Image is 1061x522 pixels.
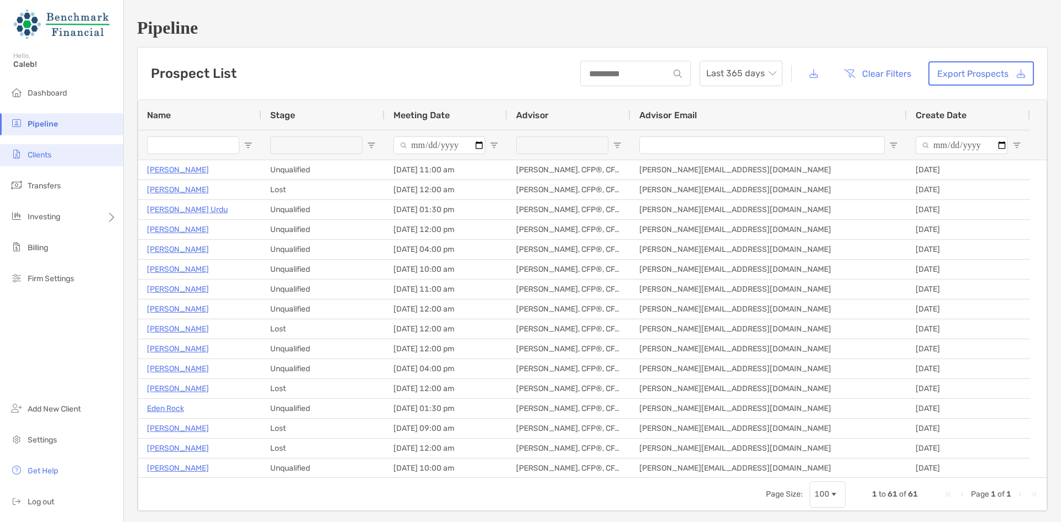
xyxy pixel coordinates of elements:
[261,200,385,219] div: Unqualified
[766,489,803,499] div: Page Size:
[261,439,385,458] div: Lost
[10,147,23,161] img: clients icon
[147,262,209,276] a: [PERSON_NAME]
[385,439,507,458] div: [DATE] 12:00 am
[908,489,918,499] span: 61
[261,260,385,279] div: Unqualified
[631,379,907,398] div: [PERSON_NAME][EMAIL_ADDRESS][DOMAIN_NAME]
[147,342,209,356] p: [PERSON_NAME]
[385,160,507,180] div: [DATE] 11:00 am
[907,220,1030,239] div: [DATE]
[28,274,74,283] span: Firm Settings
[507,160,631,180] div: [PERSON_NAME], CFP®, CFA®, MSF
[631,458,907,478] div: [PERSON_NAME][EMAIL_ADDRESS][DOMAIN_NAME]
[137,18,1048,38] h1: Pipeline
[385,379,507,398] div: [DATE] 12:00 am
[490,141,498,150] button: Open Filter Menu
[507,200,631,219] div: [PERSON_NAME], CFP®, CFA®, MSF
[507,458,631,478] div: [PERSON_NAME], CFP®, CFA®, MSF
[907,319,1030,339] div: [DATE]
[631,220,907,239] div: [PERSON_NAME][EMAIL_ADDRESS][DOMAIN_NAME]
[507,439,631,458] div: [PERSON_NAME], CFP®, CFA®, MSF
[507,280,631,299] div: [PERSON_NAME], CFP®, CFA®, MSF
[507,319,631,339] div: [PERSON_NAME], CFP®, CFA®, MSF
[147,223,209,236] a: [PERSON_NAME]
[261,359,385,378] div: Unqualified
[13,60,117,69] span: Caleb!
[971,489,989,499] span: Page
[907,439,1030,458] div: [DATE]
[385,458,507,478] div: [DATE] 10:00 am
[147,163,209,177] p: [PERSON_NAME]
[147,183,209,197] p: [PERSON_NAME]
[147,382,209,396] a: [PERSON_NAME]
[147,110,171,120] span: Name
[28,88,67,98] span: Dashboard
[385,220,507,239] div: [DATE] 12:00 pm
[28,404,81,414] span: Add New Client
[997,489,1005,499] span: of
[907,160,1030,180] div: [DATE]
[907,379,1030,398] div: [DATE]
[631,319,907,339] div: [PERSON_NAME][EMAIL_ADDRESS][DOMAIN_NAME]
[674,70,682,78] img: input icon
[261,180,385,199] div: Lost
[10,86,23,99] img: dashboard icon
[28,181,61,191] span: Transfers
[631,240,907,259] div: [PERSON_NAME][EMAIL_ADDRESS][DOMAIN_NAME]
[147,302,209,316] a: [PERSON_NAME]
[393,110,450,120] span: Meeting Date
[147,362,209,376] a: [PERSON_NAME]
[991,489,996,499] span: 1
[907,339,1030,358] div: [DATE]
[261,319,385,339] div: Lost
[385,299,507,319] div: [DATE] 12:00 am
[507,220,631,239] div: [PERSON_NAME], CFP®, CFA®, MSF
[815,489,829,499] div: 100
[147,203,228,217] a: [PERSON_NAME] Urdu
[10,117,23,130] img: pipeline icon
[385,260,507,279] div: [DATE] 10:00 am
[28,119,58,129] span: Pipeline
[13,4,110,44] img: Zoe Logo
[899,489,906,499] span: of
[928,61,1034,86] a: Export Prospects
[147,282,209,296] a: [PERSON_NAME]
[916,110,967,120] span: Create Date
[10,433,23,446] img: settings icon
[907,280,1030,299] div: [DATE]
[385,240,507,259] div: [DATE] 04:00 pm
[28,212,60,222] span: Investing
[1006,489,1011,499] span: 1
[507,240,631,259] div: [PERSON_NAME], CFP®, CFA®, MSF
[872,489,877,499] span: 1
[261,280,385,299] div: Unqualified
[631,299,907,319] div: [PERSON_NAME][EMAIL_ADDRESS][DOMAIN_NAME]
[385,180,507,199] div: [DATE] 12:00 am
[10,402,23,415] img: add_new_client icon
[631,160,907,180] div: [PERSON_NAME][EMAIL_ADDRESS][DOMAIN_NAME]
[385,419,507,438] div: [DATE] 09:00 am
[147,322,209,336] a: [PERSON_NAME]
[879,489,886,499] span: to
[639,110,697,120] span: Advisor Email
[393,136,485,154] input: Meeting Date Filter Input
[907,419,1030,438] div: [DATE]
[147,402,184,415] p: Eden Rock
[631,439,907,458] div: [PERSON_NAME][EMAIL_ADDRESS][DOMAIN_NAME]
[706,61,776,86] span: Last 365 days
[631,359,907,378] div: [PERSON_NAME][EMAIL_ADDRESS][DOMAIN_NAME]
[147,421,209,435] a: [PERSON_NAME]
[10,271,23,284] img: firm-settings icon
[1016,490,1025,499] div: Next Page
[10,240,23,254] img: billing icon
[385,280,507,299] div: [DATE] 11:00 am
[507,399,631,418] div: [PERSON_NAME], CFP®, CFA®, MSF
